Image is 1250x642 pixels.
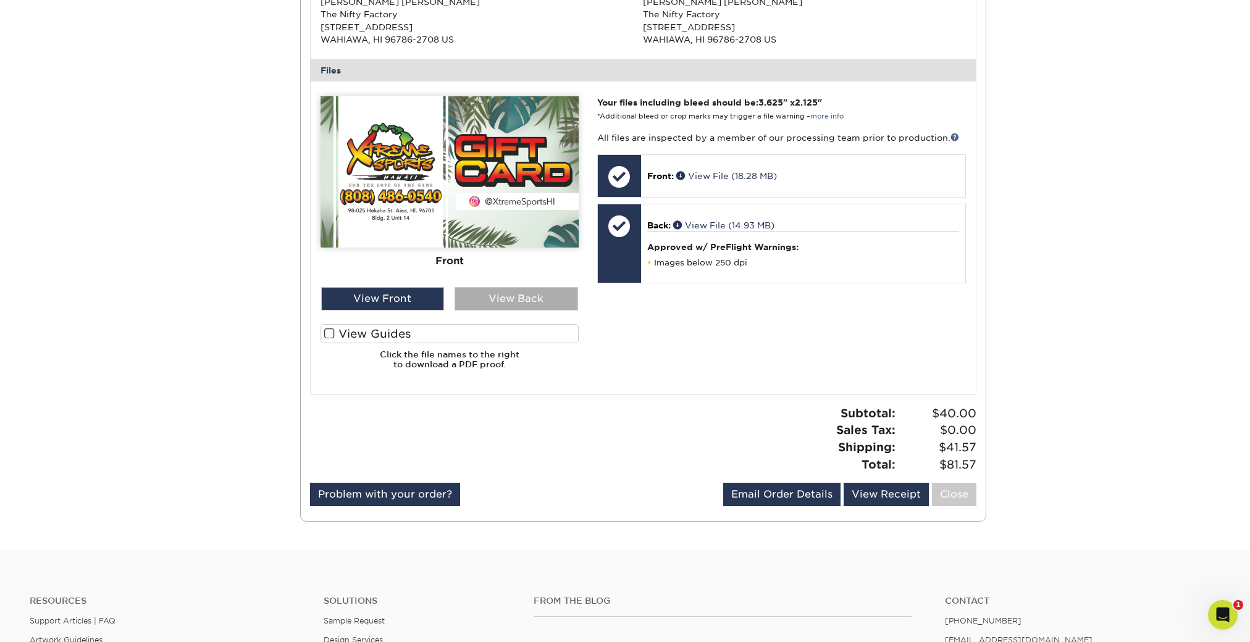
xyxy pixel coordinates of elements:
span: $40.00 [899,405,976,422]
h6: Click the file names to the right to download a PDF proof. [321,349,579,380]
strong: Sales Tax: [836,423,896,436]
div: View Front [321,287,445,311]
a: Contact [945,596,1220,606]
div: View Back [455,287,578,311]
a: Sample Request [324,616,385,625]
a: Email Order Details [723,483,841,506]
a: View File (14.93 MB) [673,220,774,230]
a: more info [810,112,844,120]
strong: Shipping: [838,440,896,454]
strong: Subtotal: [841,406,896,420]
li: Images below 250 dpi [647,257,959,268]
a: View Receipt [844,483,929,506]
span: Back: [647,220,671,230]
h4: From the Blog [534,596,912,606]
span: 3.625 [758,98,783,107]
a: View File (18.28 MB) [676,171,777,181]
label: View Guides [321,324,579,343]
a: [PHONE_NUMBER] [945,616,1021,625]
h4: Resources [30,596,305,606]
div: Files [311,59,976,81]
h4: Approved w/ PreFlight Warnings: [647,242,959,252]
span: 2.125 [795,98,818,107]
small: *Additional bleed or crop marks may trigger a file warning – [597,112,844,120]
span: $41.57 [899,439,976,456]
div: Front [321,248,579,275]
iframe: Intercom live chat [1208,600,1238,630]
p: All files are inspected by a member of our processing team prior to production. [597,131,966,144]
span: Front: [647,171,674,181]
strong: Your files including bleed should be: " x " [597,98,822,107]
h4: Solutions [324,596,515,606]
span: $0.00 [899,422,976,439]
span: 1 [1233,600,1243,610]
a: Problem with your order? [310,483,460,506]
strong: Total: [862,457,896,471]
span: $81.57 [899,456,976,473]
a: Close [932,483,976,506]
